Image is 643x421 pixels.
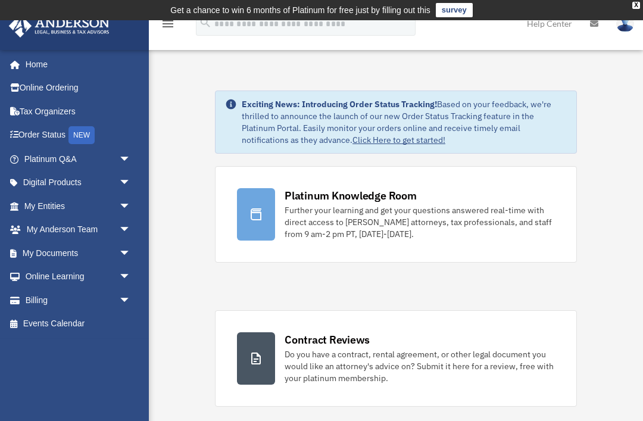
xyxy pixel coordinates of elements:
[161,17,175,31] i: menu
[8,241,149,265] a: My Documentsarrow_drop_down
[8,52,143,76] a: Home
[8,99,149,123] a: Tax Organizers
[242,98,567,146] div: Based on your feedback, we're thrilled to announce the launch of our new Order Status Tracking fe...
[215,310,577,407] a: Contract Reviews Do you have a contract, rental agreement, or other legal document you would like...
[436,3,473,17] a: survey
[8,218,149,242] a: My Anderson Teamarrow_drop_down
[119,194,143,219] span: arrow_drop_down
[242,99,437,110] strong: Exciting News: Introducing Order Status Tracking!
[119,265,143,289] span: arrow_drop_down
[285,188,417,203] div: Platinum Knowledge Room
[616,15,634,32] img: User Pic
[119,218,143,242] span: arrow_drop_down
[199,16,212,29] i: search
[285,332,370,347] div: Contract Reviews
[8,76,149,100] a: Online Ordering
[632,2,640,9] div: close
[119,171,143,195] span: arrow_drop_down
[8,123,149,148] a: Order StatusNEW
[8,288,149,312] a: Billingarrow_drop_down
[215,166,577,263] a: Platinum Knowledge Room Further your learning and get your questions answered real-time with dire...
[352,135,445,145] a: Click Here to get started!
[8,171,149,195] a: Digital Productsarrow_drop_down
[68,126,95,144] div: NEW
[119,241,143,266] span: arrow_drop_down
[161,21,175,31] a: menu
[119,147,143,171] span: arrow_drop_down
[8,194,149,218] a: My Entitiesarrow_drop_down
[170,3,430,17] div: Get a chance to win 6 months of Platinum for free just by filling out this
[119,288,143,313] span: arrow_drop_down
[8,265,149,289] a: Online Learningarrow_drop_down
[8,147,149,171] a: Platinum Q&Aarrow_drop_down
[5,14,113,38] img: Anderson Advisors Platinum Portal
[285,348,555,384] div: Do you have a contract, rental agreement, or other legal document you would like an attorney's ad...
[285,204,555,240] div: Further your learning and get your questions answered real-time with direct access to [PERSON_NAM...
[8,312,149,336] a: Events Calendar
